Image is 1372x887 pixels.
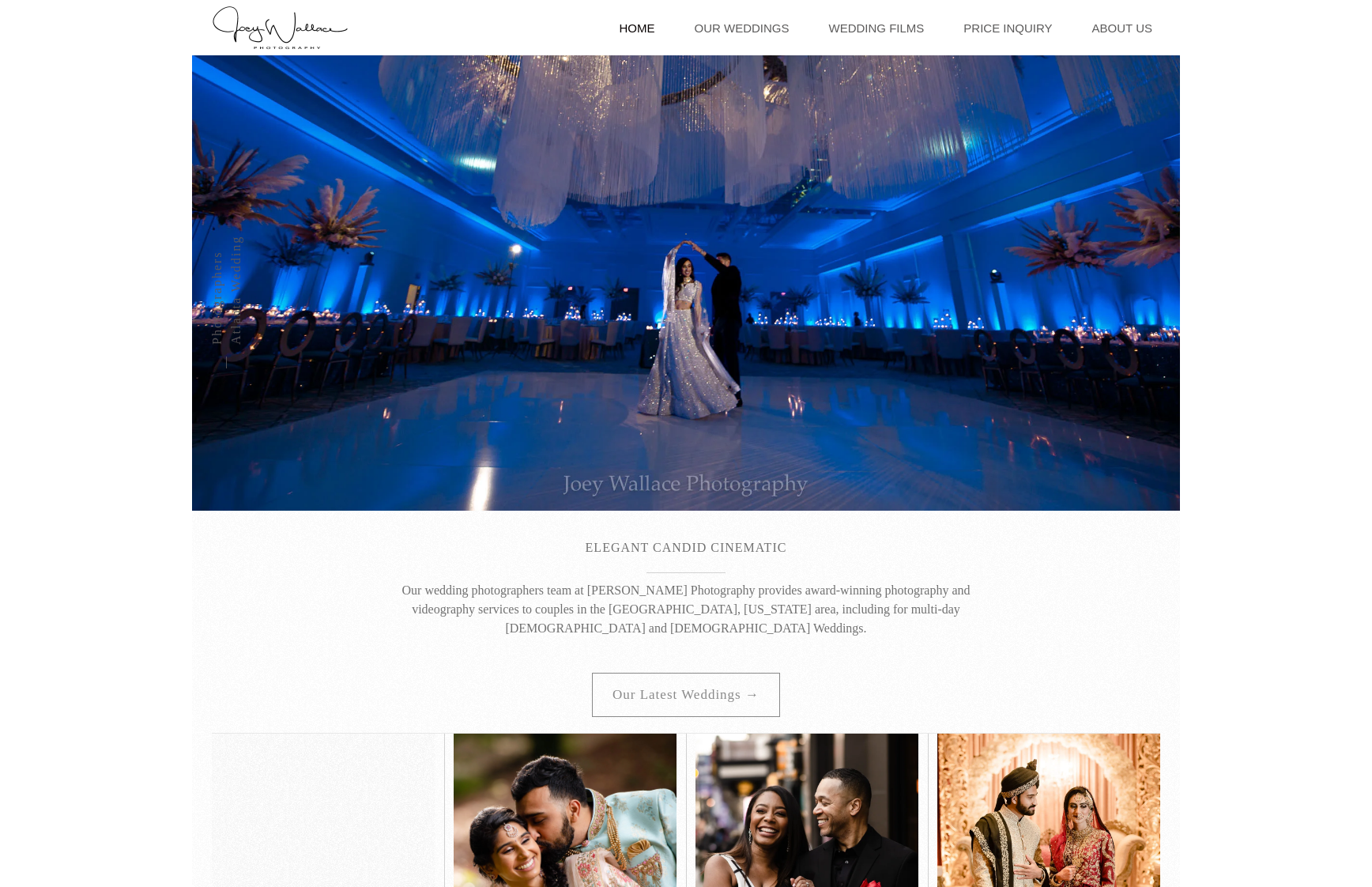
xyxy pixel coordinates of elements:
[390,581,982,638] p: Our wedding photographers team at [PERSON_NAME] Photography provides award-winning photography an...
[592,673,780,717] a: Our latest weddings →
[390,291,982,310] p: .
[390,221,982,240] p: .
[390,256,982,275] p: .
[390,326,982,345] p: .
[208,221,246,345] div: Atlanta wedding Photographers
[586,541,787,554] span: ELEGANT CANDID CINEMATIC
